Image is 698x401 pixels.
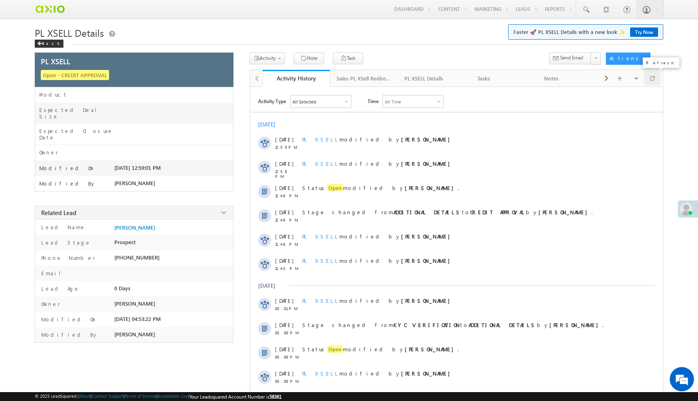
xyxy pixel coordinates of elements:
[302,370,339,377] span: PL XSELL
[401,136,454,143] strong: [PERSON_NAME]
[470,209,526,215] strong: CREDIT APPROVAL
[275,160,293,167] span: [DATE]
[405,346,458,352] strong: [PERSON_NAME]
[250,53,285,64] button: Activity
[42,42,136,53] div: Chat with us now
[336,74,391,83] div: Sales PL XSell Redirection
[269,394,282,400] span: 58361
[586,70,654,87] a: Documents
[158,393,188,399] a: Acceptable Use
[275,306,299,311] span: 05:01 PM
[275,370,293,377] span: [DATE]
[275,257,293,264] span: [DATE]
[269,74,324,82] div: Activity History
[189,394,282,400] span: Your Leadsquared Account Number is
[457,74,511,83] div: Tasks
[260,55,276,61] span: Activity
[275,330,299,335] span: 05:00 PM
[385,99,401,104] div: All Time
[275,242,299,247] span: 12:46 PM
[302,233,454,240] span: modified by
[302,297,454,304] span: modified by
[275,136,293,143] span: [DATE]
[610,55,641,62] div: Actions
[606,53,650,65] button: Actions
[114,285,130,291] span: 0 Days
[114,180,155,186] span: [PERSON_NAME]
[39,165,95,171] label: Modified On
[275,266,299,271] span: 12:45 PM
[275,321,293,328] span: [DATE]
[39,300,60,307] label: Owner
[11,75,147,242] textarea: Type your message and hit 'Enter'
[39,254,95,261] label: Phone Number
[401,160,454,167] strong: [PERSON_NAME]
[39,180,96,187] label: Modified By
[302,370,454,377] span: modified by
[275,217,299,222] span: 12:46 PM
[549,53,591,64] button: Send Email
[330,70,398,87] a: Sales PL XSell Redirection
[114,331,155,338] span: [PERSON_NAME]
[275,297,293,304] span: [DATE]
[405,184,458,191] strong: [PERSON_NAME]
[275,355,299,359] span: 05:00 PM
[275,145,299,150] span: 12:59 PM
[114,165,161,171] span: [DATE] 12:59:01 PM
[114,239,136,245] span: Prospect
[401,233,454,240] strong: [PERSON_NAME]
[302,257,454,264] span: modified by
[114,224,155,231] a: [PERSON_NAME]
[35,393,282,400] span: © 2025 LeadSquared | | | | |
[275,193,299,198] span: 12:46 PM
[401,370,454,377] strong: [PERSON_NAME]
[275,379,299,384] span: 05:00 PM
[302,160,339,167] span: PL XSELL
[39,128,114,141] label: Expected Closure Date
[525,74,579,83] div: Notes
[513,28,658,36] span: Faster 🚀 PL XSELL Details with a new look ✨
[39,331,98,338] label: Modified By
[333,53,363,64] button: Task
[41,56,70,66] span: PL XSELL
[294,53,324,64] button: Note
[92,393,124,399] a: Contact Support
[41,70,109,80] span: Open - CREDIT APPROVAL
[630,27,658,37] a: Try Now
[39,285,80,292] label: Lead Age
[330,70,398,86] li: Sales PL XSell Redirection
[302,184,459,192] span: Status modified by .
[302,160,454,167] span: modified by
[35,26,104,39] span: PL XSELL Details
[114,254,160,261] span: [PHONE_NUMBER]
[39,224,86,230] label: Lead Name
[302,345,459,353] span: Status modified by .
[258,120,284,128] div: [DATE]
[538,209,591,215] strong: [PERSON_NAME]
[302,136,339,143] span: PL XSELL
[393,209,462,215] strong: ADDITIONAL DETAILS
[275,233,293,240] span: [DATE]
[518,70,586,87] a: Notes
[41,209,76,217] span: Related Lead
[258,95,286,107] span: Activity Type
[39,107,114,120] label: Expected Deal Size
[14,42,34,53] img: d_60004797649_company_0_60004797649
[469,321,537,328] strong: ADDITIONAL DETAILS
[263,70,330,87] a: Activity History
[549,321,602,328] strong: [PERSON_NAME]
[110,249,147,260] em: Start Chat
[275,184,293,191] span: [DATE]
[79,393,90,399] a: About
[327,345,343,353] span: Open
[114,300,155,307] span: [PERSON_NAME]
[450,70,518,87] a: Tasks
[35,40,63,48] div: Back
[368,95,378,107] span: Time
[592,74,646,83] div: Documents
[398,70,450,87] a: PL XSELL Details
[302,257,339,264] span: PL XSELL
[292,99,316,104] div: All Selected
[302,233,339,240] span: PL XSELL
[35,2,65,16] img: Custom Logo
